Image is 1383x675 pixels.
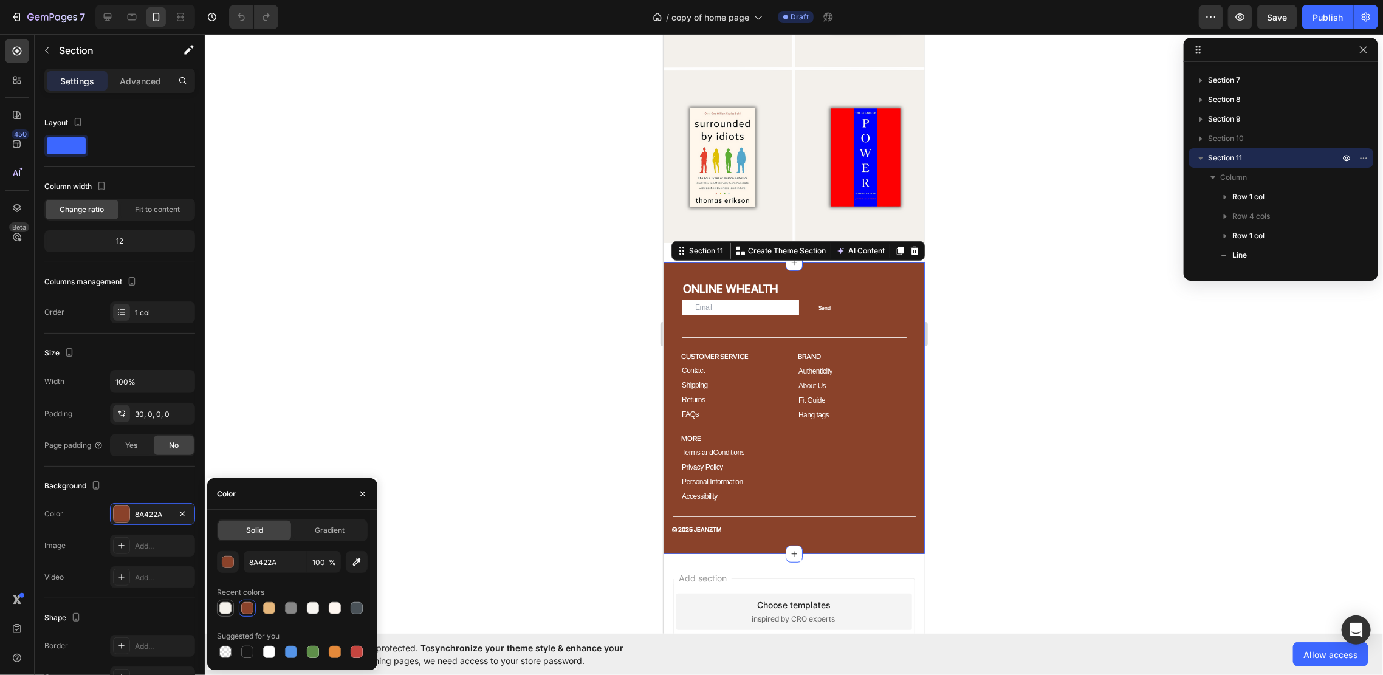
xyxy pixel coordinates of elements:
[12,129,29,139] div: 450
[9,222,29,232] div: Beta
[44,345,77,361] div: Size
[329,557,336,568] span: %
[1232,210,1270,222] span: Row 4 cols
[244,551,307,573] input: Eg: FFFFFF
[135,509,170,520] div: 8A422A
[80,10,85,24] p: 7
[1293,642,1368,666] button: Allow access
[283,642,671,667] span: Your page is password protected. To when designing pages, we need access to your store password.
[217,631,280,642] div: Suggested for you
[217,587,264,598] div: Recent colors
[5,5,91,29] button: 7
[44,115,85,131] div: Layout
[1208,113,1241,125] span: Section 9
[47,233,193,250] div: 12
[246,525,263,536] span: Solid
[1268,12,1288,22] span: Save
[1303,648,1358,661] span: Allow access
[44,509,63,519] div: Color
[283,643,623,666] span: synchronize your theme style & enhance your experience
[1232,191,1265,203] span: Row 1 col
[1232,249,1247,261] span: Line
[217,488,236,499] div: Color
[44,540,66,551] div: Image
[169,440,179,451] span: No
[1232,230,1265,242] span: Row 1 col
[229,5,278,29] div: Undo/Redo
[135,409,192,420] div: 30, 0, 0, 0
[1342,615,1371,645] div: Open Intercom Messenger
[1208,94,1241,106] span: Section 8
[315,525,345,536] span: Gradient
[44,478,103,495] div: Background
[791,12,809,22] span: Draft
[60,75,94,87] p: Settings
[1208,132,1244,145] span: Section 10
[1313,11,1343,24] div: Publish
[44,307,64,318] div: Order
[44,572,64,583] div: Video
[666,11,669,24] span: /
[1208,74,1240,86] span: Section 7
[664,34,925,634] iframe: Design area
[125,440,137,451] span: Yes
[135,307,192,318] div: 1 col
[135,204,180,215] span: Fit to content
[135,572,192,583] div: Add...
[44,640,68,651] div: Border
[135,541,192,552] div: Add...
[671,11,749,24] span: copy of home page
[44,376,64,387] div: Width
[44,179,109,195] div: Column width
[120,75,161,87] p: Advanced
[1302,5,1353,29] button: Publish
[1220,171,1247,183] span: Column
[1208,152,1242,164] span: Section 11
[135,641,192,652] div: Add...
[111,371,194,392] input: Auto
[44,440,103,451] div: Page padding
[1257,5,1297,29] button: Save
[59,43,159,58] p: Section
[60,204,105,215] span: Change ratio
[44,408,72,419] div: Padding
[44,274,139,290] div: Columns management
